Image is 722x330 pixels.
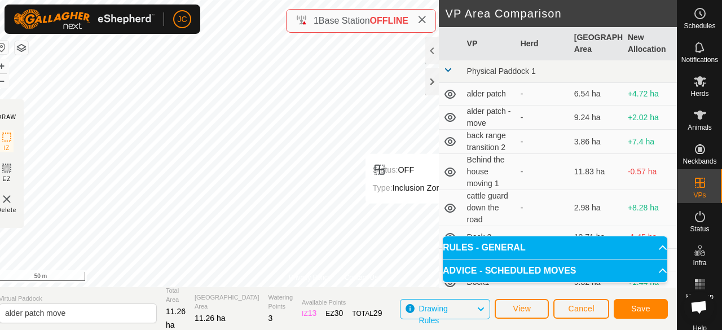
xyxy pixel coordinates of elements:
div: - [521,112,565,124]
span: Herds [690,90,708,97]
div: - [521,231,565,243]
div: - [521,202,565,214]
th: [GEOGRAPHIC_DATA] Area [570,27,623,60]
th: New Allocation [623,27,677,60]
div: IZ [302,307,316,319]
div: Inclusion Zone [373,181,446,195]
td: 6.54 ha [570,83,623,105]
td: +7.4 ha [623,130,677,154]
td: Behind the house moving 1 [463,154,516,190]
img: Gallagher Logo [14,9,155,29]
div: - [521,88,565,100]
td: -0.57 ha [623,154,677,190]
span: Drawing Rules [419,304,447,325]
p-accordion-header: RULES - GENERAL [443,236,667,259]
span: EZ [3,175,11,183]
label: Type: [373,183,393,192]
span: VPs [693,192,706,199]
button: View [495,299,549,319]
span: JC [177,14,187,25]
span: 11.26 ha [195,314,226,323]
td: cattle guard down the road [463,190,516,226]
div: Open chat [684,292,714,322]
td: 9.24 ha [570,105,623,130]
span: Animals [688,124,712,131]
span: 30 [334,309,344,318]
th: Herd [516,27,570,60]
span: Status [690,226,709,232]
h2: VP Area Comparison [446,7,677,20]
span: 29 [373,309,382,318]
span: Physical Paddock 1 [467,67,536,76]
td: back range transition 2 [463,130,516,154]
button: Cancel [553,299,609,319]
td: alder patch - move [463,105,516,130]
span: Heatmap [686,293,714,300]
td: alder patch [463,83,516,105]
p-accordion-header: ADVICE - SCHEDULED MOVES [443,259,667,282]
div: TOTAL [352,307,382,319]
td: Dock 2 [463,226,516,249]
span: 11.26 ha [166,307,186,329]
span: Available Points [302,298,382,307]
th: VP [463,27,516,60]
span: OFFLINE [370,16,408,25]
td: +2.02 ha [623,105,677,130]
span: View [513,304,531,313]
td: 11.83 ha [570,154,623,190]
div: - [521,166,565,178]
a: Contact Us [345,272,378,283]
span: Watering Points [268,293,293,311]
button: Save [614,299,668,319]
span: Notifications [681,56,718,63]
span: Infra [693,259,706,266]
span: Cancel [568,304,595,313]
td: +4.72 ha [623,83,677,105]
td: +8.28 ha [623,190,677,226]
span: RULES - GENERAL [443,243,526,252]
td: 12.71 ha [570,226,623,249]
div: OFF [373,163,446,177]
span: Neckbands [683,158,716,165]
div: - [521,136,565,148]
span: Save [631,304,650,313]
span: Schedules [684,23,715,29]
td: 2.98 ha [570,190,623,226]
span: Base Station [319,16,370,25]
a: Privacy Policy [289,272,331,283]
span: 1 [314,16,319,25]
span: Total Area [166,286,186,305]
span: ADVICE - SCHEDULED MOVES [443,266,576,275]
button: Map Layers [15,41,28,55]
span: [GEOGRAPHIC_DATA] Area [195,293,259,311]
td: -1.45 ha [623,226,677,249]
span: 13 [308,309,317,318]
div: EZ [325,307,343,319]
span: IZ [3,144,10,152]
td: 3.86 ha [570,130,623,154]
span: 3 [268,314,273,323]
